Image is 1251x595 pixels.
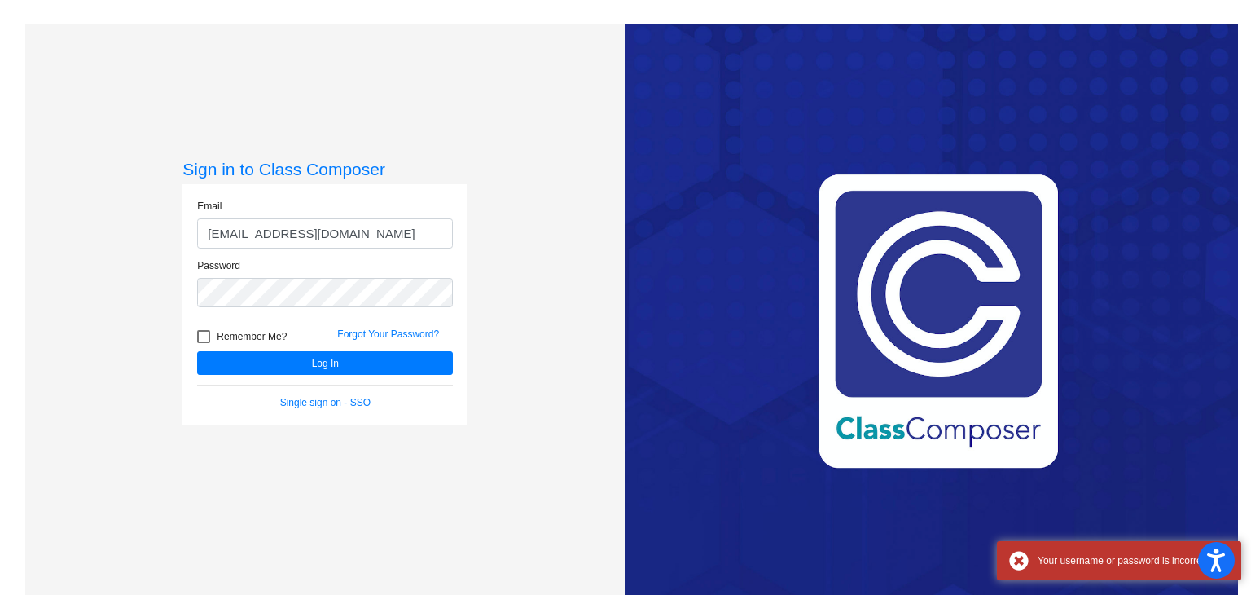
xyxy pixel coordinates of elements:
a: Single sign on - SSO [280,397,371,408]
label: Email [197,199,222,214]
button: Log In [197,351,453,375]
label: Password [197,258,240,273]
span: Remember Me? [217,327,287,346]
div: Your username or password is incorrect [1038,553,1229,568]
h3: Sign in to Class Composer [182,159,467,179]
a: Forgot Your Password? [337,328,439,340]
